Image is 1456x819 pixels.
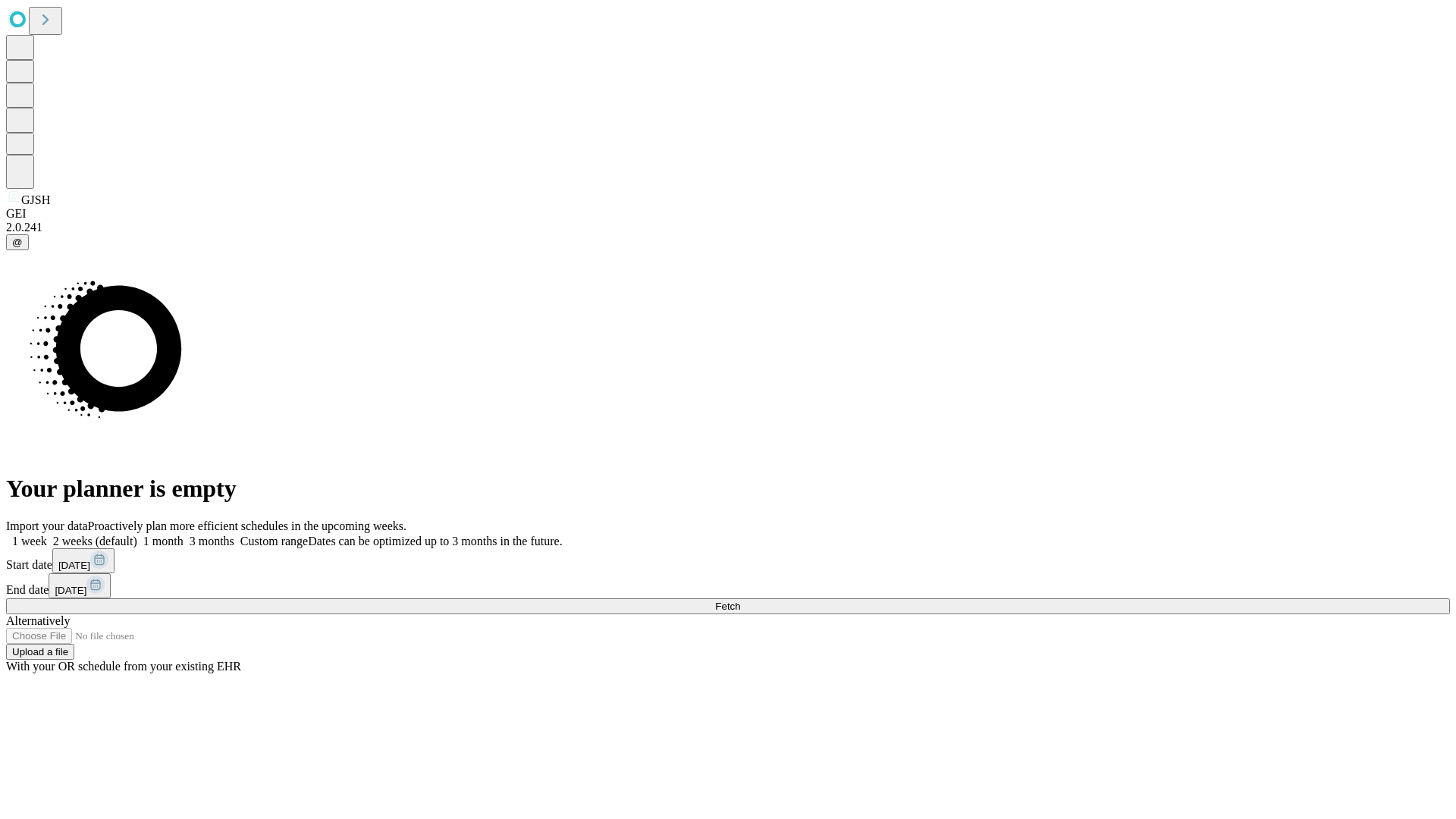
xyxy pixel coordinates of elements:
span: [DATE] [55,585,86,596]
span: Fetch [715,601,740,612]
span: Alternatively [6,614,70,627]
div: End date [6,573,1450,598]
span: 2 weeks (default) [53,535,137,548]
span: 1 month [143,535,184,548]
button: [DATE] [49,573,111,598]
span: 1 week [12,535,47,548]
button: Fetch [6,598,1450,614]
button: [DATE] [52,548,115,573]
span: Dates can be optimized up to 3 months in the future. [308,535,562,548]
span: 3 months [190,535,234,548]
span: Proactively plan more efficient schedules in the upcoming weeks. [88,519,406,532]
span: Import your data [6,519,88,532]
span: [DATE] [58,560,90,571]
span: GJSH [21,193,50,206]
div: GEI [6,207,1450,221]
span: @ [12,237,23,248]
h1: Your planner is empty [6,475,1450,503]
span: Custom range [240,535,308,548]
div: 2.0.241 [6,221,1450,234]
div: Start date [6,548,1450,573]
span: With your OR schedule from your existing EHR [6,660,241,673]
button: @ [6,234,29,250]
button: Upload a file [6,644,74,660]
